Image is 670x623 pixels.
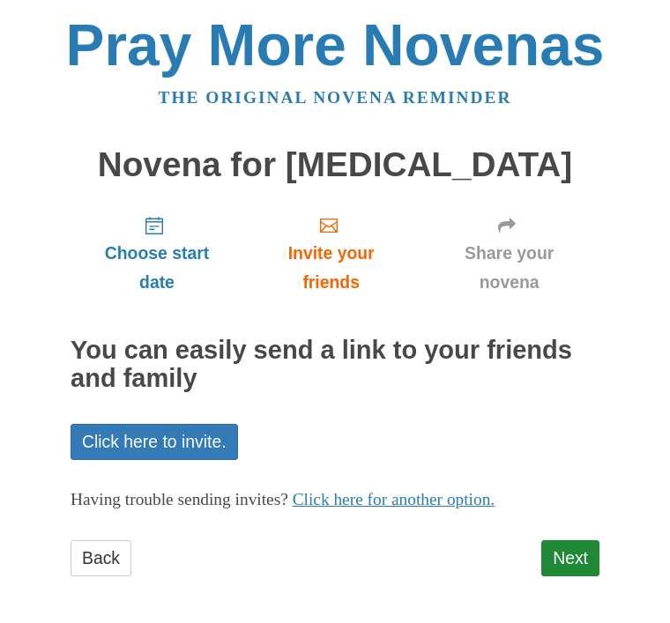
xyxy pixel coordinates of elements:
[88,239,226,297] span: Choose start date
[71,337,599,393] h2: You can easily send a link to your friends and family
[541,540,599,576] a: Next
[71,146,599,184] h1: Novena for [MEDICAL_DATA]
[71,201,243,306] a: Choose start date
[159,88,512,107] a: The original novena reminder
[71,490,288,508] span: Having trouble sending invites?
[66,12,605,78] a: Pray More Novenas
[261,239,401,297] span: Invite your friends
[71,424,238,460] a: Click here to invite.
[436,239,582,297] span: Share your novena
[419,201,599,306] a: Share your novena
[243,201,419,306] a: Invite your friends
[293,490,495,508] a: Click here for another option.
[71,540,131,576] a: Back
